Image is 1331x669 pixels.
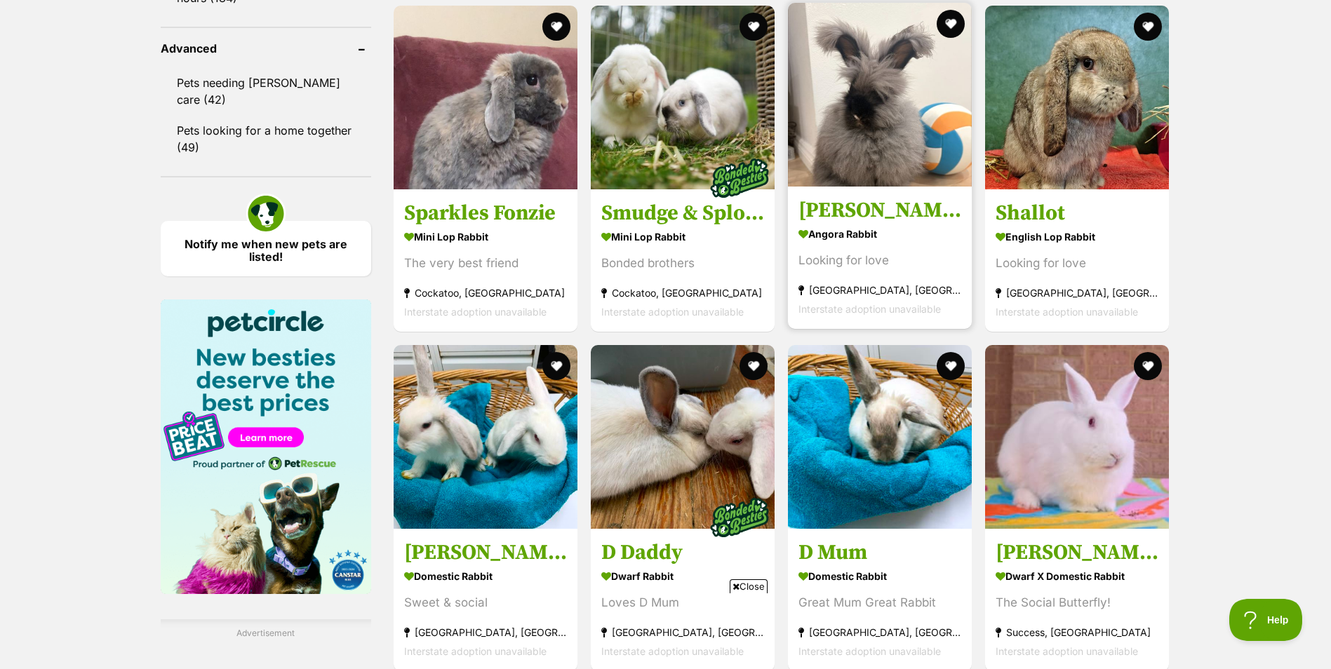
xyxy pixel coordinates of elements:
[601,200,764,227] h3: Smudge & Splodge
[798,224,961,244] strong: Angora Rabbit
[798,281,961,299] strong: [GEOGRAPHIC_DATA], [GEOGRAPHIC_DATA]
[996,200,1158,227] h3: Shallot
[996,622,1158,641] strong: Success, [GEOGRAPHIC_DATA]
[704,482,775,552] img: bonded besties
[601,254,764,273] div: Bonded brothers
[937,352,965,380] button: favourite
[996,644,1138,656] span: Interstate adoption unavailable
[591,345,775,529] img: D Daddy - Dwarf Rabbit
[996,539,1158,565] h3: [PERSON_NAME]
[601,306,744,318] span: Interstate adoption unavailable
[996,283,1158,302] strong: [GEOGRAPHIC_DATA], [GEOGRAPHIC_DATA]
[996,227,1158,247] strong: English Lop Rabbit
[404,200,567,227] h3: Sparkles Fonzie
[404,306,547,318] span: Interstate adoption unavailable
[542,13,570,41] button: favourite
[394,6,577,189] img: Sparkles Fonzie - Mini Lop Rabbit
[740,352,768,380] button: favourite
[161,42,371,55] header: Advanced
[798,539,961,565] h3: D Mum
[601,539,764,565] h3: D Daddy
[601,227,764,247] strong: Mini Lop Rabbit
[394,189,577,332] a: Sparkles Fonzie Mini Lop Rabbit The very best friend Cockatoo, [GEOGRAPHIC_DATA] Interstate adopt...
[788,3,972,187] img: Cynthia - Angora Rabbit
[788,345,972,529] img: D Mum - Domestic Rabbit
[404,283,567,302] strong: Cockatoo, [GEOGRAPHIC_DATA]
[404,622,567,641] strong: [GEOGRAPHIC_DATA], [GEOGRAPHIC_DATA]
[1135,352,1163,380] button: favourite
[985,6,1169,189] img: Shallot - English Lop Rabbit
[788,187,972,329] a: [PERSON_NAME] Angora Rabbit Looking for love [GEOGRAPHIC_DATA], [GEOGRAPHIC_DATA] Interstate adop...
[161,221,371,276] a: Notify me when new pets are listed!
[798,565,961,586] strong: Domestic Rabbit
[730,579,768,593] span: Close
[161,116,371,162] a: Pets looking for a home together (49)
[404,565,567,586] strong: Domestic Rabbit
[798,197,961,224] h3: [PERSON_NAME]
[161,68,371,114] a: Pets needing [PERSON_NAME] care (42)
[542,352,570,380] button: favourite
[1229,599,1303,641] iframe: Help Scout Beacon - Open
[404,644,547,656] span: Interstate adoption unavailable
[410,599,921,662] iframe: Advertisement
[404,593,567,611] div: Sweet & social
[985,345,1169,529] img: Harriette - Dwarf x Domestic Rabbit
[161,299,371,594] img: Pet Circle promo banner
[996,593,1158,611] div: The Social Butterfly!
[601,565,764,586] strong: Dwarf Rabbit
[985,189,1169,332] a: Shallot English Lop Rabbit Looking for love [GEOGRAPHIC_DATA], [GEOGRAPHIC_DATA] Interstate adopt...
[704,143,775,213] img: bonded besties
[798,303,941,315] span: Interstate adoption unavailable
[798,251,961,270] div: Looking for love
[404,254,567,273] div: The very best friend
[996,306,1138,318] span: Interstate adoption unavailable
[394,345,577,529] img: Donna - Domestic Rabbit
[404,539,567,565] h3: [PERSON_NAME]
[601,283,764,302] strong: Cockatoo, [GEOGRAPHIC_DATA]
[404,227,567,247] strong: Mini Lop Rabbit
[1135,13,1163,41] button: favourite
[996,565,1158,586] strong: Dwarf x Domestic Rabbit
[591,189,775,332] a: Smudge & Splodge Mini Lop Rabbit Bonded brothers Cockatoo, [GEOGRAPHIC_DATA] Interstate adoption ...
[996,254,1158,273] div: Looking for love
[591,6,775,189] img: Smudge & Splodge - Mini Lop Rabbit
[937,10,965,38] button: favourite
[740,13,768,41] button: favourite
